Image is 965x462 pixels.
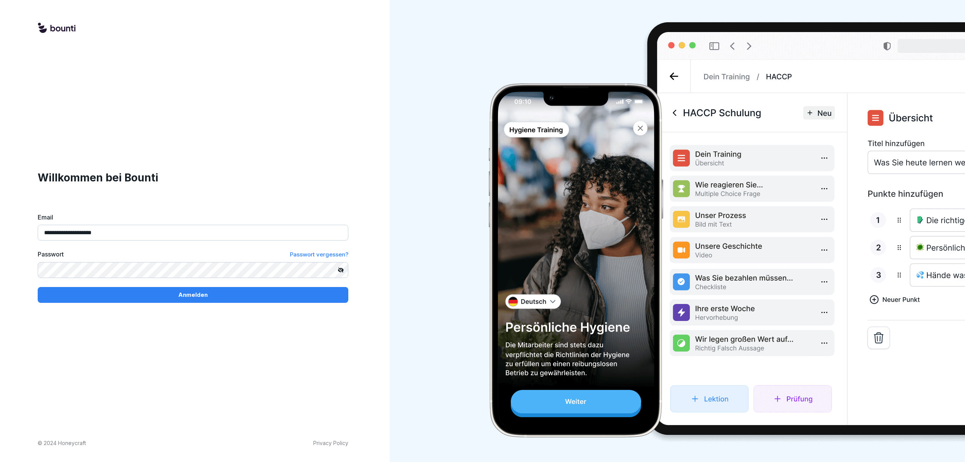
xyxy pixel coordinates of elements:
label: Passwort [38,250,64,259]
button: Anmelden [38,287,348,303]
h1: Willkommen bei Bounti [38,170,348,186]
img: logo.svg [38,23,75,34]
a: Passwort vergessen? [290,250,348,259]
span: Passwort vergessen? [290,251,348,258]
label: Email [38,213,348,222]
p: Anmelden [178,291,208,299]
a: Privacy Policy [313,439,348,447]
p: © 2024 Honeycraft [38,439,86,447]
